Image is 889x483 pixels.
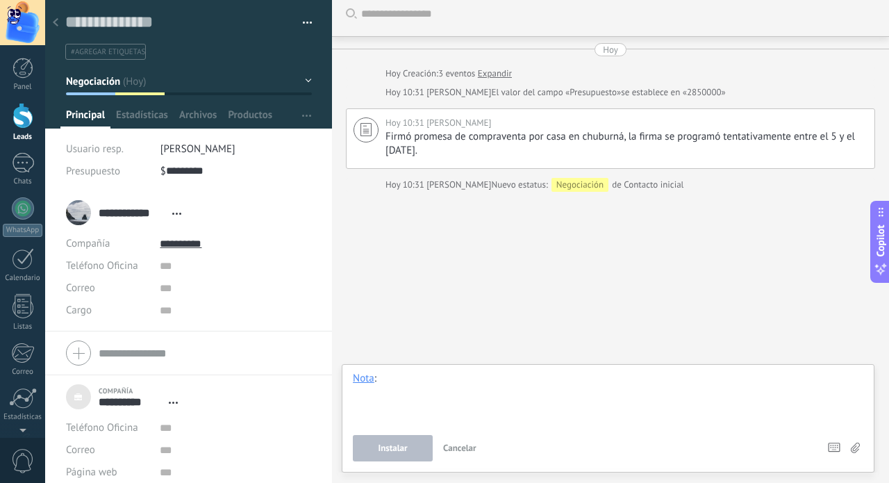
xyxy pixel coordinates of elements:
[160,160,312,182] div: $
[426,86,491,98] span: Camilo Olivas
[551,178,608,192] div: Negociación
[491,178,683,192] div: de Contacto inicial
[374,372,376,386] span: :
[66,421,138,434] span: Teléfono Oficina
[426,117,491,129] span: Camilo Olivas
[66,108,105,129] span: Principal
[385,67,512,81] div: Creación:
[66,443,95,457] span: Correo
[874,224,888,256] span: Copilot
[385,67,403,81] div: Hoy
[228,108,272,129] span: Productos
[116,108,168,129] span: Estadísticas
[66,142,124,156] span: Usuario resp.
[385,130,855,157] span: Firmó promesa de compraventa por casa en chuburná, la firma se programó tentativamente entre el 5...
[621,85,726,99] span: se establece en «2850000»
[3,274,43,283] div: Calendario
[385,116,426,130] div: Hoy 10:31
[66,305,92,316] span: Cargo
[491,85,621,99] span: El valor del campo «Presupuesto»
[66,439,95,461] button: Correo
[66,300,149,322] div: Cargo
[603,43,618,56] div: Hoy
[438,67,475,81] span: 3 eventos
[3,322,43,331] div: Listas
[426,179,491,190] span: Camilo Olivas
[71,47,145,57] span: #agregar etiquetas
[3,133,43,142] div: Leads
[353,435,433,461] button: Instalar
[66,255,138,277] button: Teléfono Oficina
[66,165,120,178] span: Presupuesto
[99,386,185,395] div: Compañía
[478,67,512,81] a: Expandir
[160,142,235,156] span: [PERSON_NAME]
[438,435,482,461] button: Cancelar
[66,233,149,255] div: Compañía
[385,178,426,192] div: Hoy 10:31
[66,160,150,182] div: Presupuesto
[66,259,138,272] span: Teléfono Oficina
[66,138,150,160] div: Usuario resp.
[66,281,95,295] span: Correo
[443,442,476,454] span: Cancelar
[66,467,117,477] span: Página web
[179,108,217,129] span: Archivos
[3,413,43,422] div: Estadísticas
[3,224,42,237] div: WhatsApp
[66,277,95,300] button: Correo
[3,83,43,92] div: Panel
[3,368,43,377] div: Correo
[379,443,408,453] span: Instalar
[491,178,547,192] span: Nuevo estatus:
[3,177,43,186] div: Chats
[66,417,138,439] button: Teléfono Oficina
[385,85,426,99] div: Hoy 10:31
